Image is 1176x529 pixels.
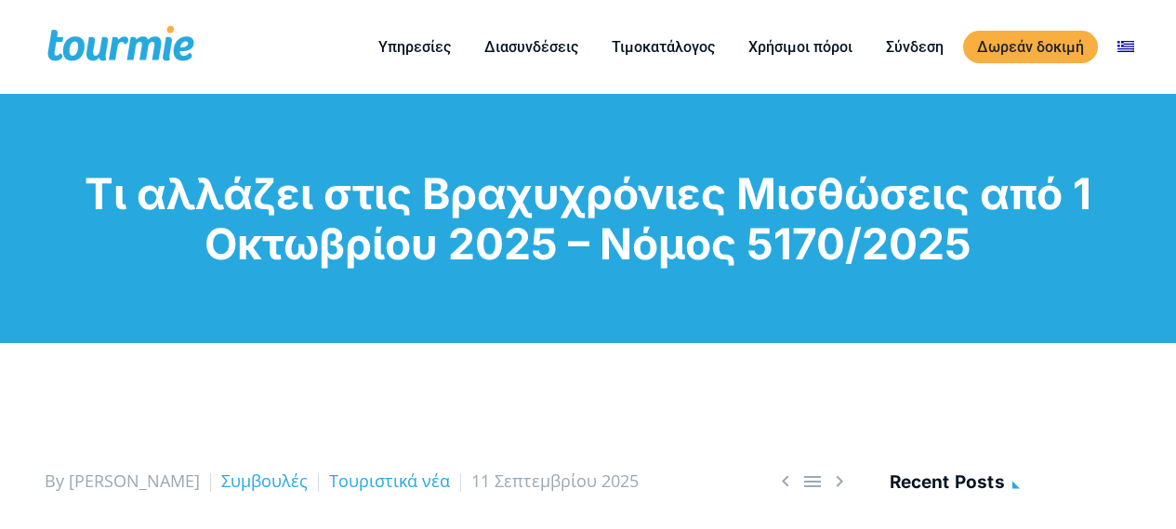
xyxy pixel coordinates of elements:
a: Σύνδεση [872,35,958,59]
a: Τουριστικά νέα [329,469,450,492]
a: Δωρεάν δοκιμή [963,31,1098,63]
span: Next post [828,469,851,493]
a: Υπηρεσίες [364,35,465,59]
h4: Recent posts [890,469,1132,499]
a: Αλλαγή σε [1103,35,1148,59]
span: 11 Σεπτεμβρίου 2025 [471,469,639,492]
span: Previous post [774,469,797,493]
h1: Τι αλλάζει στις Βραχυχρόνιες Μισθώσεις από 1 Οκτωβρίου 2025 – Νόμος 5170/2025 [45,168,1132,269]
a: Χρήσιμοι πόροι [734,35,866,59]
a:  [774,469,797,493]
a: Τιμοκατάλογος [598,35,729,59]
a:  [828,469,851,493]
a:  [801,469,824,493]
a: Συμβουλές [221,469,308,492]
a: Διασυνδέσεις [470,35,592,59]
span: By [PERSON_NAME] [45,469,200,492]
